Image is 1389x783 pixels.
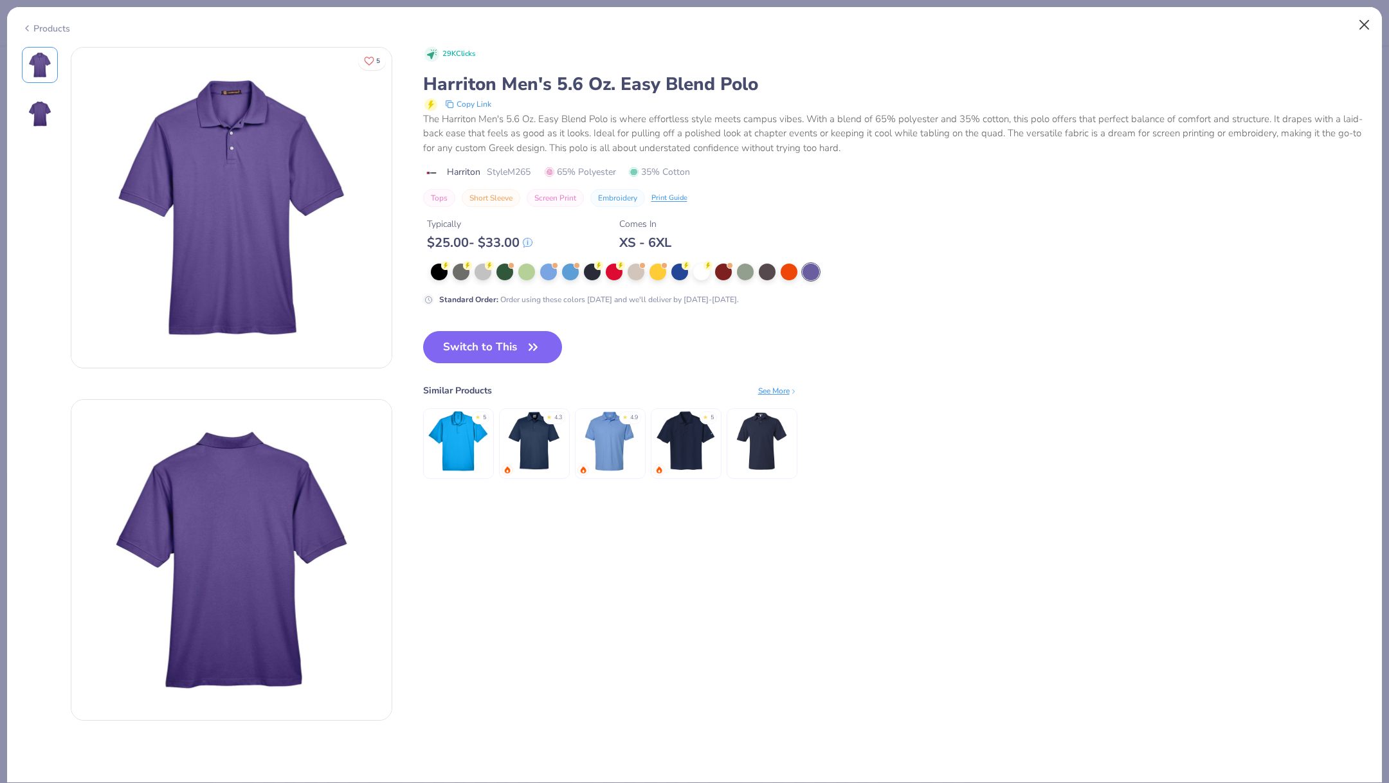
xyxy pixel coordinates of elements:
[711,413,714,422] div: 5
[579,411,640,472] img: Gildan Adult 6 Oz. 50/50 Jersey Polo
[758,385,797,397] div: See More
[655,466,663,474] img: trending.gif
[428,411,489,472] img: UltraClub Men's Cool & Dry Mesh Pique Polo
[554,413,562,422] div: 4.3
[71,400,392,720] img: Back
[629,165,690,179] span: 35% Cotton
[703,413,708,419] div: ★
[447,165,480,179] span: Harriton
[439,294,498,305] strong: Standard Order :
[527,189,584,207] button: Screen Print
[619,235,671,251] div: XS - 6XL
[504,466,511,474] img: trending.gif
[1352,13,1377,37] button: Close
[622,413,628,419] div: ★
[423,72,1368,96] div: Harriton Men's 5.6 Oz. Easy Blend Polo
[630,413,638,422] div: 4.9
[651,193,687,204] div: Print Guide
[590,189,645,207] button: Embroidery
[487,165,531,179] span: Style M265
[427,217,532,231] div: Typically
[423,189,455,207] button: Tops
[71,48,392,368] img: Front
[423,331,563,363] button: Switch to This
[358,51,386,70] button: Like
[731,411,792,472] img: Jerzees Adult Spotshield™ Pocket Jersey Polo
[423,168,440,178] img: brand logo
[504,411,565,472] img: Team 365 Men's Zone Performance Polo
[24,50,55,80] img: Front
[547,413,552,419] div: ★
[462,189,520,207] button: Short Sleeve
[441,96,495,112] button: copy to clipboard
[619,217,671,231] div: Comes In
[24,98,55,129] img: Back
[427,235,532,251] div: $ 25.00 - $ 33.00
[22,22,70,35] div: Products
[376,58,380,64] span: 5
[475,413,480,419] div: ★
[579,466,587,474] img: trending.gif
[655,411,716,472] img: Nike Tech Basic Dri-FIT Polo
[442,49,475,60] span: 29K Clicks
[423,112,1368,156] div: The Harriton Men's 5.6 Oz. Easy Blend Polo is where effortless style meets campus vibes. With a b...
[545,165,616,179] span: 65% Polyester
[423,384,492,397] div: Similar Products
[439,294,739,305] div: Order using these colors [DATE] and we'll deliver by [DATE]-[DATE].
[483,413,486,422] div: 5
